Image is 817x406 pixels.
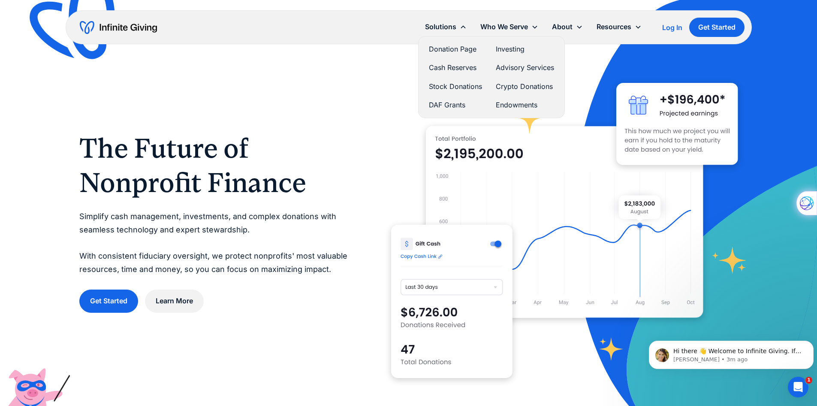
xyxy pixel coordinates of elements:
[429,81,482,92] a: Stock Donations
[545,18,590,36] div: About
[429,99,482,111] a: DAF Grants
[662,22,682,33] a: Log In
[496,99,554,111] a: Endowments
[552,21,573,33] div: About
[79,131,357,200] h1: The Future of Nonprofit Finance
[425,21,456,33] div: Solutions
[473,18,545,36] div: Who We Serve
[418,36,565,118] nav: Solutions
[805,377,812,384] span: 1
[662,24,682,31] div: Log In
[79,290,138,312] a: Get Started
[689,18,745,37] a: Get Started
[788,377,808,397] iframe: Intercom live chat
[79,210,357,276] p: Simplify cash management, investments, and complex donations with seamless technology and expert ...
[496,62,554,73] a: Advisory Services
[590,18,648,36] div: Resources
[496,43,554,55] a: Investing
[145,290,204,312] a: Learn More
[426,126,703,318] img: nonprofit donation platform
[80,21,157,34] a: home
[496,81,554,92] a: Crypto Donations
[429,62,482,73] a: Cash Reserves
[391,225,513,378] img: donation software for nonprofits
[645,323,817,383] iframe: Intercom notifications message
[418,18,473,36] div: Solutions
[429,43,482,55] a: Donation Page
[597,21,631,33] div: Resources
[480,21,528,33] div: Who We Serve
[712,247,747,274] img: fundraising star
